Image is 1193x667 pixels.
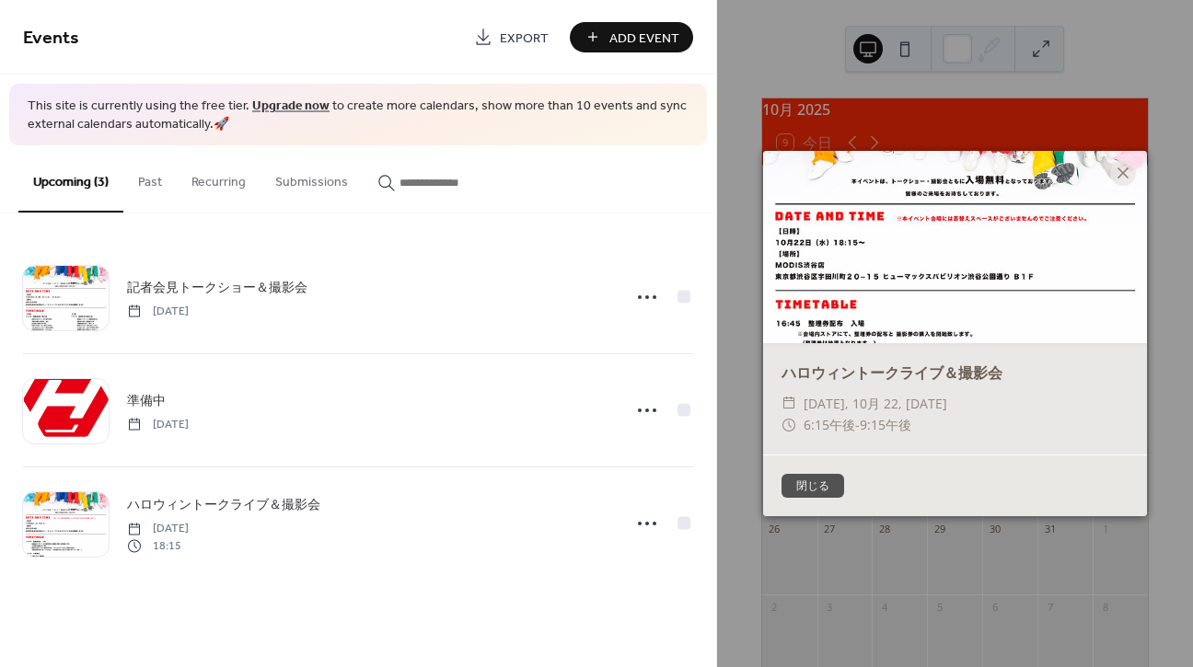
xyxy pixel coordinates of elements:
a: 記者会見トークショー＆撮影会 [127,277,307,298]
span: 6:15午後 [804,416,855,433]
a: Upgrade now [252,94,330,119]
div: ​ [782,414,796,436]
a: ハロウィントークライブ＆撮影会 [127,494,320,515]
a: 準備中 [127,390,166,411]
span: This site is currently using the free tier. to create more calendars, show more than 10 events an... [28,98,689,133]
div: ハロウィントークライブ＆撮影会 [763,362,1147,384]
span: [DATE], 10月 22, [DATE] [804,393,947,415]
span: Export [500,29,549,48]
span: 記者会見トークショー＆撮影会 [127,278,307,297]
button: Submissions [261,145,363,211]
span: [DATE] [127,303,189,319]
span: Events [23,20,79,56]
span: [DATE] [127,416,189,432]
span: [DATE] [127,521,189,537]
span: 18:15 [127,537,189,554]
span: - [855,416,860,433]
span: 準備中 [127,391,166,410]
span: 9:15午後 [860,416,911,433]
button: 閉じる [782,474,844,498]
span: ハロウィントークライブ＆撮影会 [127,496,320,515]
button: Past [123,145,177,211]
button: Add Event [570,22,693,52]
span: Add Event [609,29,679,48]
button: Recurring [177,145,261,211]
div: ​ [782,393,796,415]
a: Export [460,22,562,52]
button: Upcoming (3) [18,145,123,213]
